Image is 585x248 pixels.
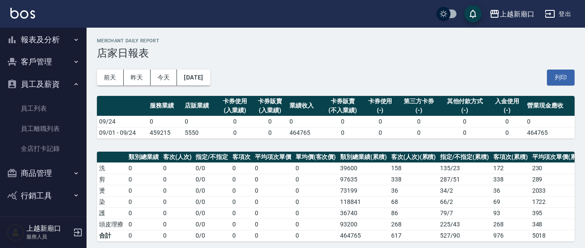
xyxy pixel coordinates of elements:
[322,127,363,138] td: 0
[161,152,194,163] th: 客次(人次)
[491,207,530,219] td: 93
[491,196,530,207] td: 69
[338,207,389,219] td: 36740
[97,116,148,127] td: 09/24
[287,96,322,116] th: 業績收入
[389,196,438,207] td: 68
[97,196,126,207] td: 染
[230,185,253,196] td: 0
[161,162,194,174] td: 0
[253,230,293,241] td: 0
[3,184,83,207] button: 行銷工具
[438,207,491,219] td: 79 / 7
[389,152,438,163] th: 客次(人次)(累積)
[126,174,161,185] td: 0
[491,230,530,241] td: 976
[3,119,83,139] a: 員工離職列表
[293,196,338,207] td: 0
[438,196,491,207] td: 66 / 2
[161,207,194,219] td: 0
[438,152,491,163] th: 指定/不指定(累積)
[525,116,575,127] td: 0
[193,230,230,241] td: 0/0
[97,174,126,185] td: 剪
[10,8,35,19] img: Logo
[491,185,530,196] td: 36
[486,5,538,23] button: 上越新廟口
[230,207,253,219] td: 0
[230,162,253,174] td: 0
[3,29,83,51] button: 報表及分析
[7,224,24,241] img: Person
[438,162,491,174] td: 135 / 23
[161,196,194,207] td: 0
[183,116,218,127] td: 0
[253,196,293,207] td: 0
[253,207,293,219] td: 0
[126,162,161,174] td: 0
[491,174,530,185] td: 338
[193,174,230,185] td: 0 / 0
[193,219,230,230] td: 0 / 0
[126,196,161,207] td: 0
[525,127,575,138] td: 464765
[389,174,438,185] td: 338
[438,185,491,196] td: 34 / 2
[293,219,338,230] td: 0
[193,152,230,163] th: 指定/不指定
[440,116,490,127] td: 0
[26,224,71,233] h5: 上越新廟口
[438,230,491,241] td: 527/90
[389,219,438,230] td: 268
[492,97,523,106] div: 入金使用
[126,219,161,230] td: 0
[490,116,525,127] td: 0
[177,70,210,86] button: [DATE]
[442,97,488,106] div: 其他付款方式
[438,174,491,185] td: 287 / 51
[365,97,395,106] div: 卡券使用
[389,230,438,241] td: 617
[97,70,124,86] button: 前天
[255,97,286,106] div: 卡券販賣
[97,47,575,59] h3: 店家日報表
[398,116,440,127] td: 0
[400,97,438,106] div: 第三方卡券
[255,106,286,115] div: (入業績)
[3,73,83,95] button: 員工及薪資
[400,106,438,115] div: (-)
[389,185,438,196] td: 36
[338,219,389,230] td: 93200
[490,127,525,138] td: 0
[193,185,230,196] td: 0 / 0
[230,219,253,230] td: 0
[253,185,293,196] td: 0
[293,162,338,174] td: 0
[389,207,438,219] td: 86
[253,116,288,127] td: 0
[440,127,490,138] td: 0
[293,207,338,219] td: 0
[97,207,126,219] td: 護
[491,219,530,230] td: 268
[230,230,253,241] td: 0
[161,185,194,196] td: 0
[491,162,530,174] td: 172
[126,185,161,196] td: 0
[126,207,161,219] td: 0
[338,162,389,174] td: 39600
[97,219,126,230] td: 頭皮理療
[3,99,83,118] a: 員工列表
[293,185,338,196] td: 0
[218,127,253,138] td: 0
[161,219,194,230] td: 0
[338,174,389,185] td: 97635
[322,116,363,127] td: 0
[183,127,218,138] td: 5550
[97,185,126,196] td: 燙
[230,152,253,163] th: 客項次
[500,9,534,19] div: 上越新廟口
[287,116,322,127] td: 0
[220,97,251,106] div: 卡券使用
[365,106,395,115] div: (-)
